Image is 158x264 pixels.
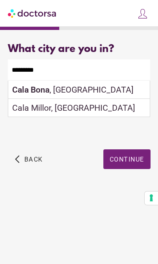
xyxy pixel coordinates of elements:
[103,149,151,169] button: Continue
[8,43,150,56] div: What city are you in?
[110,156,144,163] span: Continue
[137,8,148,19] img: icons8-customer-100.png
[8,80,150,106] div: Make sure the city you pick is where you need assistance.
[12,85,50,95] strong: Cala Bona
[8,99,150,117] div: Cala Millor, [GEOGRAPHIC_DATA]
[12,149,46,169] button: arrow_back_ios Back
[24,156,43,163] span: Back
[8,81,150,99] div: , [GEOGRAPHIC_DATA]
[8,4,57,22] img: Doctorsa.com
[145,191,158,205] button: Your consent preferences for tracking technologies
